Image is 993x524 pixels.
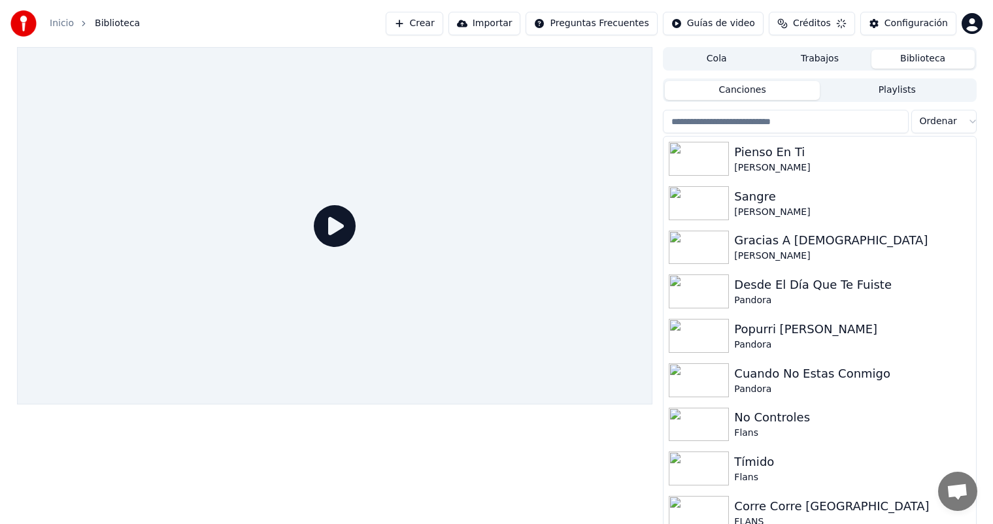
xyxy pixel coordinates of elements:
[920,115,957,128] span: Ordenar
[734,320,970,338] div: Popurri [PERSON_NAME]
[734,294,970,307] div: Pandora
[386,12,443,35] button: Crear
[665,81,820,100] button: Canciones
[734,408,970,427] div: No Controles
[734,143,970,161] div: Pienso En Ti
[526,12,657,35] button: Preguntas Frecuentes
[95,17,140,30] span: Biblioteca
[734,453,970,471] div: Tímido
[769,12,855,35] button: Créditos
[734,276,970,294] div: Desde El Día Que Te Fuiste
[734,383,970,396] div: Pandora
[734,497,970,516] div: Corre Corre [GEOGRAPHIC_DATA]
[665,50,768,69] button: Cola
[10,10,37,37] img: youka
[734,427,970,440] div: Flans
[871,50,975,69] button: Biblioteca
[734,338,970,352] div: Pandora
[793,17,831,30] span: Créditos
[884,17,948,30] div: Configuración
[734,161,970,174] div: [PERSON_NAME]
[734,188,970,206] div: Sangre
[50,17,74,30] a: Inicio
[860,12,956,35] button: Configuración
[938,472,977,511] div: Chat abierto
[734,365,970,383] div: Cuando No Estas Conmigo
[768,50,871,69] button: Trabajos
[734,231,970,250] div: Gracias A [DEMOGRAPHIC_DATA]
[448,12,521,35] button: Importar
[820,81,975,100] button: Playlists
[663,12,764,35] button: Guías de video
[734,250,970,263] div: [PERSON_NAME]
[50,17,140,30] nav: breadcrumb
[734,206,970,219] div: [PERSON_NAME]
[734,471,970,484] div: Flans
